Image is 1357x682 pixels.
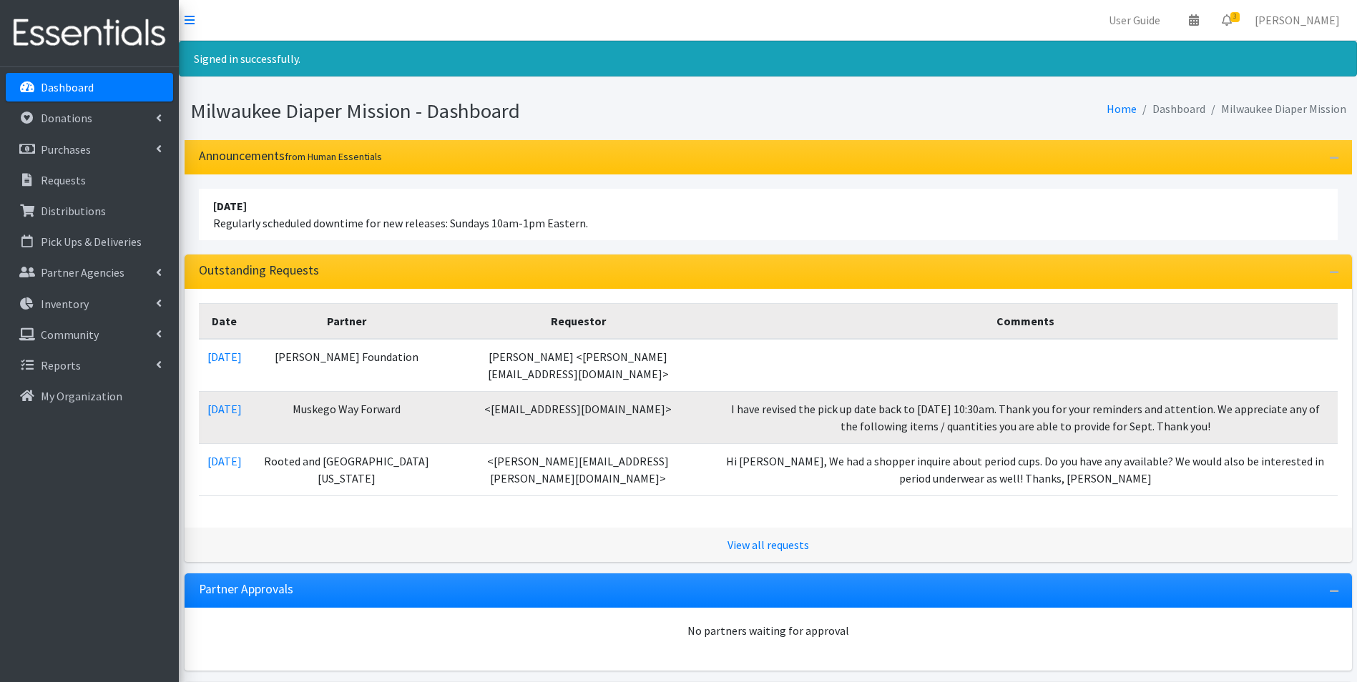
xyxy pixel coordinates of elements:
[41,80,94,94] p: Dashboard
[728,538,809,552] a: View all requests
[250,339,444,392] td: [PERSON_NAME] Foundation
[443,303,713,339] th: Requestor
[41,173,86,187] p: Requests
[199,189,1338,240] li: Regularly scheduled downtime for new releases: Sundays 10am-1pm Eastern.
[199,303,250,339] th: Date
[1243,6,1351,34] a: [PERSON_NAME]
[713,391,1337,443] td: I have revised the pick up date back to [DATE] 10:30am. Thank you for your reminders and attentio...
[1107,102,1137,116] a: Home
[713,303,1337,339] th: Comments
[250,391,444,443] td: Muskego Way Forward
[250,443,444,495] td: Rooted and [GEOGRAPHIC_DATA][US_STATE]
[41,111,92,125] p: Donations
[6,166,173,194] a: Requests
[179,41,1357,76] div: Signed in successfully.
[285,150,382,163] small: from Human Essentials
[1097,6,1172,34] a: User Guide
[41,297,89,311] p: Inventory
[213,199,247,213] strong: [DATE]
[199,582,293,597] h3: Partner Approvals
[713,443,1337,495] td: Hi [PERSON_NAME], We had a shopper inquire about period cups. Do you have any available? We would...
[443,339,713,392] td: [PERSON_NAME] <[PERSON_NAME][EMAIL_ADDRESS][DOMAIN_NAME]>
[41,234,142,249] p: Pick Ups & Deliveries
[41,327,99,342] p: Community
[199,263,319,278] h3: Outstanding Requests
[6,290,173,318] a: Inventory
[199,149,382,164] h3: Announcements
[6,382,173,410] a: My Organization
[1230,12,1240,22] span: 3
[41,358,81,372] p: Reports
[207,350,242,364] a: [DATE]
[199,622,1338,639] div: No partners waiting for approval
[41,204,106,218] p: Distributions
[41,265,124,280] p: Partner Agencies
[1210,6,1243,34] a: 3
[6,227,173,256] a: Pick Ups & Deliveries
[6,9,173,57] img: HumanEssentials
[190,99,763,124] h1: Milwaukee Diaper Mission - Dashboard
[6,197,173,225] a: Distributions
[6,135,173,164] a: Purchases
[207,454,242,468] a: [DATE]
[6,320,173,349] a: Community
[1137,99,1205,119] li: Dashboard
[6,351,173,380] a: Reports
[443,391,713,443] td: <[EMAIL_ADDRESS][DOMAIN_NAME]>
[6,258,173,287] a: Partner Agencies
[6,73,173,102] a: Dashboard
[6,104,173,132] a: Donations
[443,443,713,495] td: <[PERSON_NAME][EMAIL_ADDRESS][PERSON_NAME][DOMAIN_NAME]>
[41,389,122,403] p: My Organization
[250,303,444,339] th: Partner
[41,142,91,157] p: Purchases
[1205,99,1346,119] li: Milwaukee Diaper Mission
[207,402,242,416] a: [DATE]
